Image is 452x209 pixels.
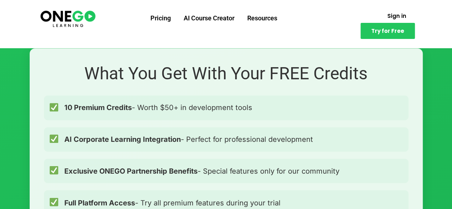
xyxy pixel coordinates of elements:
[64,102,252,113] span: - Worth $50+ in development tools
[379,9,415,23] a: Sign in
[50,198,58,206] img: ✅
[64,197,280,208] span: - Try all premium features during your trial
[50,166,58,174] img: ✅
[50,134,58,143] img: ✅
[144,9,177,28] a: Pricing
[371,28,404,34] span: Try for Free
[361,23,415,39] a: Try for Free
[64,165,339,176] span: - Special features only for our community
[177,9,241,28] a: AI Course Creator
[387,13,406,19] span: Sign in
[64,135,181,144] strong: AI Corporate Learning Integration
[241,9,284,28] a: Resources
[64,198,135,207] strong: Full Platform Access
[44,63,408,85] h2: What You Get With Your FREE Credits
[50,103,58,111] img: ✅
[64,166,198,175] strong: Exclusive ONEGO Partnership Benefits
[64,134,313,145] span: - Perfect for professional development
[64,103,132,112] strong: 10 Premium Credits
